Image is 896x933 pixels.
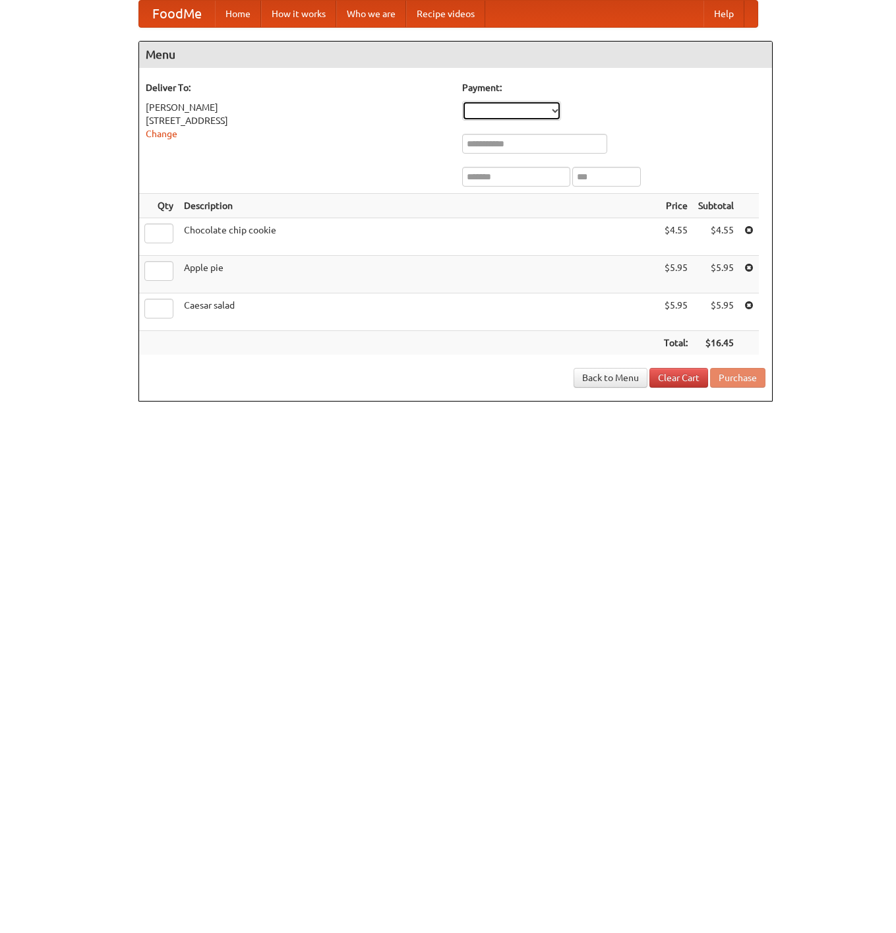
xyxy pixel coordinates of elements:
button: Purchase [710,368,765,388]
th: Price [659,194,693,218]
h4: Menu [139,42,772,68]
div: [PERSON_NAME] [146,101,449,114]
a: Help [703,1,744,27]
a: Who we are [336,1,406,27]
div: [STREET_ADDRESS] [146,114,449,127]
td: Chocolate chip cookie [179,218,659,256]
td: $4.55 [659,218,693,256]
a: Change [146,129,177,139]
td: $5.95 [693,256,739,293]
h5: Deliver To: [146,81,449,94]
td: $4.55 [693,218,739,256]
td: $5.95 [659,293,693,331]
a: Home [215,1,261,27]
a: How it works [261,1,336,27]
h5: Payment: [462,81,765,94]
a: Recipe videos [406,1,485,27]
a: FoodMe [139,1,215,27]
td: $5.95 [659,256,693,293]
td: $5.95 [693,293,739,331]
th: Subtotal [693,194,739,218]
th: Qty [139,194,179,218]
th: Total: [659,331,693,355]
th: $16.45 [693,331,739,355]
td: Apple pie [179,256,659,293]
td: Caesar salad [179,293,659,331]
a: Clear Cart [649,368,708,388]
a: Back to Menu [574,368,647,388]
th: Description [179,194,659,218]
